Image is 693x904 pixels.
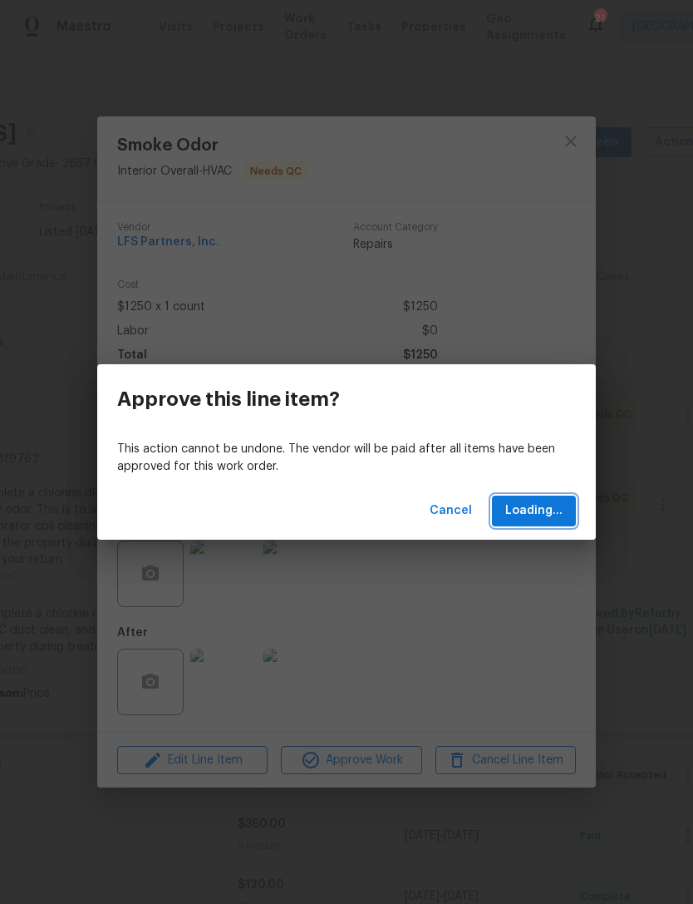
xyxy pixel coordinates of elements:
span: Cancel [430,501,472,521]
button: Cancel [423,496,479,526]
span: Loading... [505,501,563,521]
p: This action cannot be undone. The vendor will be paid after all items have been approved for this... [117,441,576,476]
h3: Approve this line item? [117,388,340,411]
button: Loading... [492,496,576,526]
